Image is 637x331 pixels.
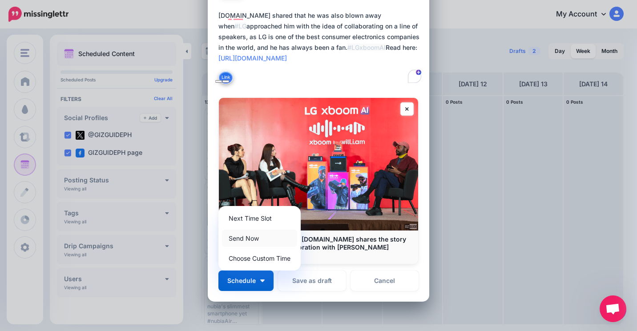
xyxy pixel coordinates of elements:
a: Send Now [222,230,297,247]
a: Choose Custom Time [222,250,297,267]
img: arrow-down-white.png [260,279,265,282]
button: Schedule [218,270,274,291]
button: Save as draft [278,270,346,291]
div: Schedule [218,206,301,270]
img: XBOOM that! Superstar will.i.am shares the story behind the deep collaboration with LG [219,98,418,230]
b: XBOOM that! Superstar [DOMAIN_NAME] shares the story behind the deep collaboration with [PERSON_N... [228,235,406,251]
a: Next Time Slot [222,210,297,227]
textarea: To enrich screen reader interactions, please activate Accessibility in Grammarly extension settings [218,10,423,85]
p: [DOMAIN_NAME] [228,251,409,259]
span: Schedule [227,278,256,284]
button: Link [218,71,233,84]
a: Cancel [351,270,419,291]
div: [DOMAIN_NAME] shared that he was also blown away when approached him with the idea of collaborati... [218,10,423,64]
